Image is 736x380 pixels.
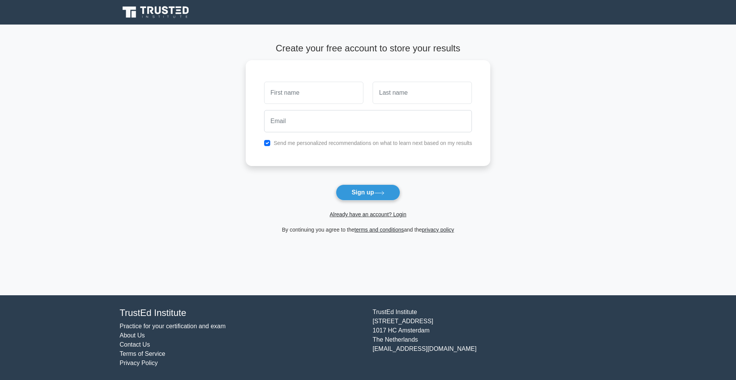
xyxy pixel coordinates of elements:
[120,323,226,329] a: Practice for your certification and exam
[264,82,363,104] input: First name
[241,225,495,234] div: By continuing you agree to the and the
[368,308,621,368] div: TrustEd Institute [STREET_ADDRESS] 1017 HC Amsterdam The Netherlands [EMAIL_ADDRESS][DOMAIN_NAME]
[330,211,406,217] a: Already have an account? Login
[274,140,472,146] label: Send me personalized recommendations on what to learn next based on my results
[120,332,145,339] a: About Us
[120,308,363,319] h4: TrustEd Institute
[264,110,472,132] input: Email
[120,341,150,348] a: Contact Us
[355,227,404,233] a: terms and conditions
[373,82,472,104] input: Last name
[422,227,454,233] a: privacy policy
[246,43,491,54] h4: Create your free account to store your results
[120,350,165,357] a: Terms of Service
[336,184,400,201] button: Sign up
[120,360,158,366] a: Privacy Policy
